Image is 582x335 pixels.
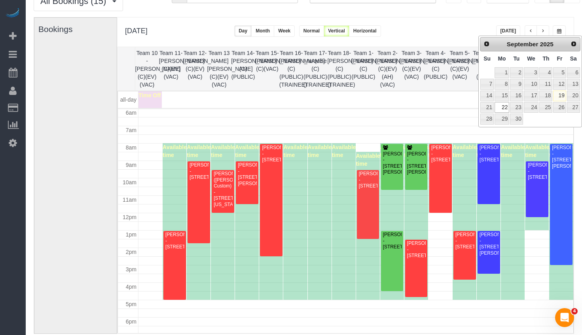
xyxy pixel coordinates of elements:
[428,144,453,158] span: Available time
[380,144,404,158] span: Available time
[126,266,136,273] span: 3pm
[237,162,257,187] div: [PERSON_NAME] - [STREET_ADDRESS][PERSON_NAME]
[496,25,521,37] button: [DATE]
[524,91,539,101] a: 17
[163,144,187,158] span: Available time
[135,47,159,91] th: Team 10 - [PERSON_NAME] (C)(EV)(VAC)
[207,47,231,91] th: Team 13 - [PERSON_NAME] (C)(EV)(VAC)
[567,91,580,101] a: 20
[404,144,428,158] span: Available time
[477,144,501,158] span: Available time
[126,110,136,116] span: 6am
[351,47,375,91] th: Team 1- [PERSON_NAME] (C)(PUBLIC)
[525,144,549,158] span: Available time
[542,55,549,62] span: Thursday
[498,55,506,62] span: Monday
[479,145,499,163] div: [PERSON_NAME] - [STREET_ADDRESS]
[126,301,136,307] span: 5pm
[274,25,295,37] button: Week
[567,102,580,113] a: 27
[231,47,255,91] th: Team 14- [PERSON_NAME] (C)(PUBLIC)
[557,55,563,62] span: Friday
[358,171,378,189] div: [PERSON_NAME] - [STREET_ADDRESS]
[126,144,136,151] span: 8am
[235,144,259,158] span: Available time
[453,144,477,158] span: Available time
[495,114,509,124] a: 29
[123,179,136,185] span: 10am
[495,67,509,78] a: 1
[283,144,307,158] span: Available time
[447,47,472,91] th: Team 5- [PERSON_NAME] (C)(EV)(VAC)
[571,308,578,314] span: 4
[308,144,332,158] span: Available time
[549,144,573,158] span: Available time
[327,47,351,91] th: Team 18- [PERSON_NAME] (C)(PUBLIC)(TRAINEE)
[524,67,539,78] a: 3
[349,25,381,37] button: Horizontal
[553,91,566,101] a: 19
[540,41,554,47] span: 2025
[138,92,161,98] span: Time Off
[189,162,209,180] div: [PERSON_NAME] - [STREET_ADDRESS]
[299,25,324,37] button: Normal
[495,91,509,101] a: 15
[126,249,136,255] span: 2pm
[567,79,580,89] a: 13
[513,55,519,62] span: Tuesday
[431,145,450,163] div: [PERSON_NAME] - [STREET_ADDRESS]
[483,41,490,47] span: Prev
[568,38,579,49] a: Next
[539,102,552,113] a: 25
[165,232,184,250] div: [PERSON_NAME] - [STREET_ADDRESS]
[479,232,499,256] div: [PERSON_NAME] - [STREET_ADDRESS][PERSON_NAME]
[255,47,279,91] th: Team 15- [PERSON_NAME] (C)(VAC)
[552,145,571,169] div: [PERSON_NAME] - [STREET_ADDRESS][PERSON_NAME]
[495,102,509,113] a: 22
[553,67,566,78] a: 5
[424,47,448,91] th: Team 4- [PERSON_NAME] (C)(PUBLIC)
[383,151,402,176] div: [PERSON_NAME] - [STREET_ADDRESS][PERSON_NAME]
[571,41,577,47] span: Next
[126,231,136,238] span: 1pm
[480,79,494,89] a: 7
[356,153,380,167] span: Available time
[211,144,235,158] span: Available time
[262,145,281,163] div: [PERSON_NAME] - [STREET_ADDRESS]
[495,79,509,89] a: 8
[126,162,136,168] span: 9am
[213,171,233,208] div: [PERSON_NAME] ([PERSON_NAME] Custom) - [STREET_ADDRESS][US_STATE]
[527,162,547,180] div: [PERSON_NAME] - [STREET_ADDRESS]
[126,127,136,133] span: 7am
[507,41,538,47] span: September
[5,8,21,19] img: Automaid Logo
[501,144,525,158] span: Available time
[183,47,207,91] th: Team 12- [PERSON_NAME] (C)(EV)(VAC)
[567,67,580,78] a: 6
[539,67,552,78] a: 4
[539,91,552,101] a: 18
[303,47,328,91] th: Team 17- Marquise (C)(PUBLIC)(TRAINEE)
[481,38,492,49] a: Prev
[480,91,494,101] a: 14
[510,67,523,78] a: 2
[472,47,496,91] th: Team 6 - [PERSON_NAME] (AH)(VAC)
[125,25,148,35] h2: [DATE]
[126,284,136,290] span: 4pm
[332,144,356,158] span: Available time
[407,151,426,176] div: [PERSON_NAME] - [STREET_ADDRESS][PERSON_NAME]
[524,102,539,113] a: 24
[407,240,426,259] div: [PERSON_NAME] - [STREET_ADDRESS]
[510,91,523,101] a: 16
[510,79,523,89] a: 9
[324,25,349,37] button: Vertical
[123,214,136,220] span: 12pm
[480,114,494,124] a: 28
[123,197,136,203] span: 11am
[279,47,303,91] th: Team 16- [PERSON_NAME] (C)(PUBLIC)(TRAINEE)
[524,79,539,89] a: 10
[259,144,283,158] span: Available time
[527,55,535,62] span: Wednesday
[480,102,494,113] a: 21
